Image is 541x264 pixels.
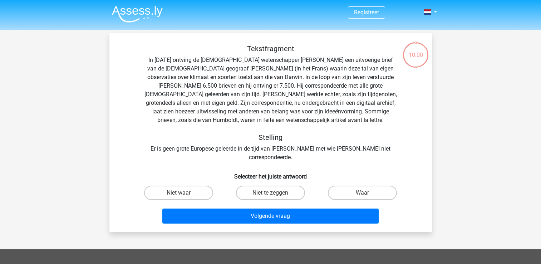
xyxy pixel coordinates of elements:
div: 10:00 [402,41,429,59]
h5: Stelling [144,133,398,142]
div: In [DATE] ontving de [DEMOGRAPHIC_DATA] wetenschapper [PERSON_NAME] een uitvoerige brief van de [... [121,44,420,162]
button: Volgende vraag [162,209,379,224]
h5: Tekstfragment [144,44,398,53]
img: Assessly [112,6,163,23]
label: Niet waar [144,186,213,200]
h6: Selecteer het juiste antwoord [121,167,420,180]
a: Registreer [354,9,379,16]
label: Waar [328,186,397,200]
label: Niet te zeggen [236,186,305,200]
